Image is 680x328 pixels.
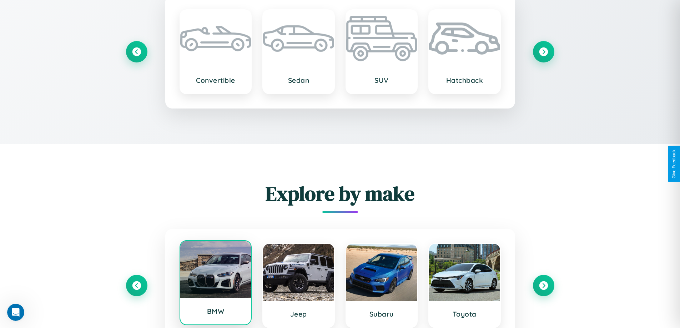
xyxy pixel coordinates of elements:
h3: Subaru [353,310,410,318]
h3: Toyota [436,310,493,318]
div: Give Feedback [671,150,676,178]
h3: SUV [353,76,410,85]
h3: Hatchback [436,76,493,85]
h3: Convertible [187,76,244,85]
h3: BMW [187,307,244,316]
h3: Jeep [270,310,327,318]
h3: Sedan [270,76,327,85]
iframe: Intercom live chat [7,304,24,321]
h2: Explore by make [126,180,554,207]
